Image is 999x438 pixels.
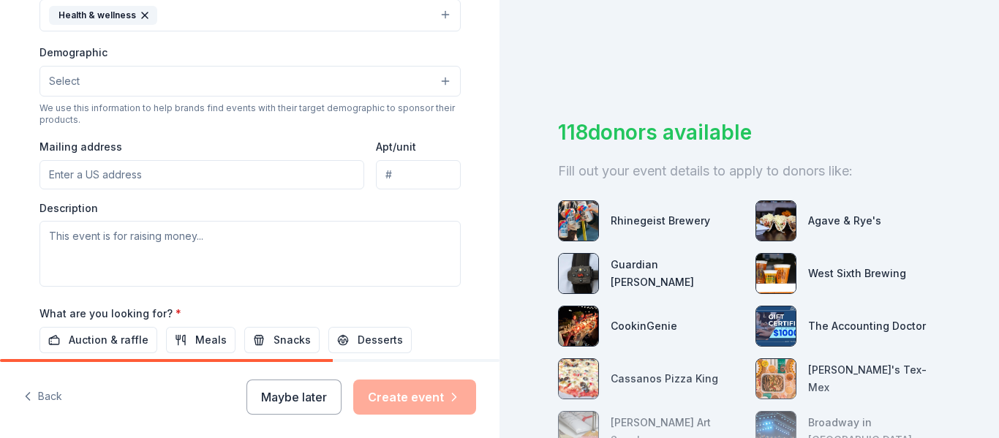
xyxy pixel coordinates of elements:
[244,327,320,353] button: Snacks
[559,254,598,293] img: photo for Guardian Angel Device
[808,317,926,335] div: The Accounting Doctor
[49,72,80,90] span: Select
[49,6,157,25] div: Health & wellness
[756,201,796,241] img: photo for Agave & Rye's
[358,331,403,349] span: Desserts
[246,380,342,415] button: Maybe later
[39,201,98,216] label: Description
[328,327,412,353] button: Desserts
[39,160,365,189] input: Enter a US address
[559,201,598,241] img: photo for Rhinegeist Brewery
[756,254,796,293] img: photo for West Sixth Brewing
[23,382,62,412] button: Back
[39,66,461,97] button: Select
[376,160,460,189] input: #
[39,140,122,154] label: Mailing address
[611,212,710,230] div: Rhinegeist Brewery
[808,265,906,282] div: West Sixth Brewing
[166,327,235,353] button: Meals
[39,45,108,60] label: Demographic
[39,327,157,353] button: Auction & raffle
[559,306,598,346] img: photo for CookinGenie
[376,140,416,154] label: Apt/unit
[39,306,181,321] label: What are you looking for?
[611,256,744,291] div: Guardian [PERSON_NAME]
[611,317,677,335] div: CookinGenie
[39,102,461,126] div: We use this information to help brands find events with their target demographic to sponsor their...
[195,331,227,349] span: Meals
[808,212,881,230] div: Agave & Rye's
[274,331,311,349] span: Snacks
[69,331,148,349] span: Auction & raffle
[558,117,940,148] div: 118 donors available
[756,306,796,346] img: photo for The Accounting Doctor
[558,159,940,183] div: Fill out your event details to apply to donors like:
